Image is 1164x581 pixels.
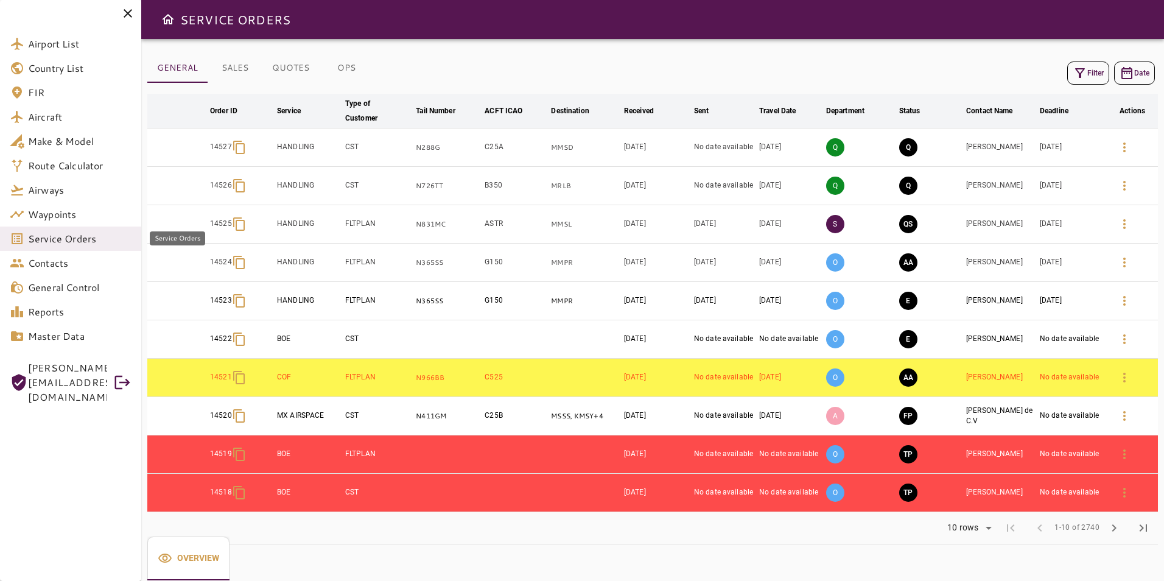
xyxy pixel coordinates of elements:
[485,104,538,118] span: ACFT ICAO
[964,397,1037,435] td: [PERSON_NAME] de C.V
[551,104,589,118] div: Destination
[482,359,549,397] td: C525
[277,104,301,118] div: Service
[210,180,232,191] p: 14526
[826,445,844,463] p: O
[757,397,824,435] td: [DATE]
[1037,244,1107,282] td: [DATE]
[899,177,917,195] button: QUOTING
[899,215,917,233] button: QUOTE SENT
[624,104,654,118] div: Received
[551,411,619,421] p: MSSS, KMSY, MSSS, KMSY, MSSS, KMSY
[482,282,549,320] td: G150
[964,320,1037,359] td: [PERSON_NAME]
[482,205,549,244] td: ASTR
[416,296,480,306] p: N365SS
[343,397,413,435] td: CST
[939,519,996,537] div: 10 rows
[210,219,232,229] p: 14525
[622,320,692,359] td: [DATE]
[147,537,230,580] button: Overview
[28,61,131,76] span: Country List
[210,104,237,118] div: Order ID
[28,305,131,319] span: Reports
[343,474,413,512] td: CST
[757,435,824,474] td: No date available
[416,181,480,191] p: N726TT
[1110,401,1139,431] button: Details
[622,167,692,205] td: [DATE]
[692,129,757,167] td: No date available
[899,138,917,157] button: QUOTING
[416,219,480,230] p: N831MC
[622,129,692,167] td: [DATE]
[826,177,844,195] p: Q
[28,329,131,343] span: Master Data
[1129,513,1158,543] span: Last Page
[1037,320,1107,359] td: No date available
[899,484,917,502] button: TRIP PREPARATION
[1110,248,1139,277] button: Details
[551,296,619,306] p: MMPR
[899,104,920,118] div: Status
[275,282,343,320] td: HANDLING
[275,320,343,359] td: BOE
[964,359,1037,397] td: [PERSON_NAME]
[826,484,844,502] p: O
[28,361,107,404] span: [PERSON_NAME][EMAIL_ADDRESS][DOMAIN_NAME]
[345,96,395,125] div: Type of Customer
[1040,104,1084,118] span: Deadline
[28,134,131,149] span: Make & Model
[692,320,757,359] td: No date available
[28,207,131,222] span: Waypoints
[1067,62,1109,85] button: Filter
[28,183,131,197] span: Airways
[826,215,844,233] p: S
[482,167,549,205] td: B350
[1037,167,1107,205] td: [DATE]
[692,167,757,205] td: No date available
[996,513,1025,543] span: First Page
[966,104,1013,118] div: Contact Name
[1107,521,1121,535] span: chevron_right
[694,104,725,118] span: Sent
[1037,282,1107,320] td: [DATE]
[1040,104,1068,118] div: Deadline
[551,143,619,153] p: MMSD
[210,410,232,421] p: 14520
[28,280,131,295] span: General Control
[757,474,824,512] td: No date available
[210,257,232,267] p: 14524
[899,292,917,310] button: EXECUTION
[28,158,131,173] span: Route Calculator
[147,54,208,83] button: GENERAL
[964,129,1037,167] td: [PERSON_NAME]
[343,435,413,474] td: FLTPLAN
[826,104,864,118] div: Department
[275,435,343,474] td: BOE
[210,142,232,152] p: 14527
[1037,129,1107,167] td: [DATE]
[275,359,343,397] td: COF
[275,244,343,282] td: HANDLING
[692,282,757,320] td: [DATE]
[1136,521,1151,535] span: last_page
[147,537,230,580] div: basic tabs example
[1054,522,1099,534] span: 1-10 of 2740
[692,397,757,435] td: No date available
[622,435,692,474] td: [DATE]
[210,334,232,344] p: 14522
[275,205,343,244] td: HANDLING
[1110,133,1139,162] button: Details
[343,205,413,244] td: FLTPLAN
[1114,62,1155,85] button: Date
[1037,474,1107,512] td: No date available
[482,129,549,167] td: C25A
[275,129,343,167] td: HANDLING
[964,282,1037,320] td: [PERSON_NAME]
[343,282,413,320] td: FLTPLAN
[28,85,131,100] span: FIR
[826,368,844,387] p: O
[964,435,1037,474] td: [PERSON_NAME]
[622,282,692,320] td: [DATE]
